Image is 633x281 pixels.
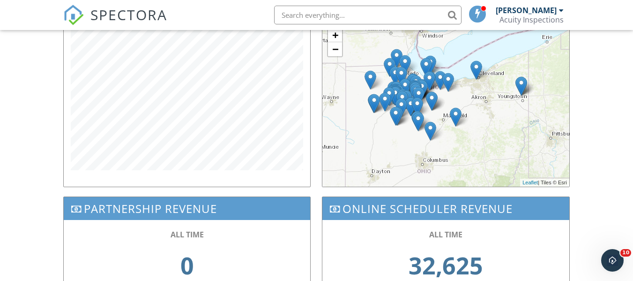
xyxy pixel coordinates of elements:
[90,5,167,24] span: SPECTORA
[328,28,342,42] a: Zoom in
[601,249,624,272] iframe: Intercom live chat
[63,5,84,25] img: The Best Home Inspection Software - Spectora
[63,13,167,32] a: SPECTORA
[520,179,569,187] div: | Tiles © Esri
[496,6,557,15] div: [PERSON_NAME]
[522,180,538,185] a: Leaflet
[620,249,631,257] span: 10
[64,197,310,220] h3: Partnership Revenue
[341,229,550,240] div: ALL TIME
[328,42,342,56] a: Zoom out
[322,197,569,220] h3: Online Scheduler Revenue
[499,15,564,24] div: Acuity Inspections
[82,229,291,240] div: ALL TIME
[274,6,462,24] input: Search everything...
